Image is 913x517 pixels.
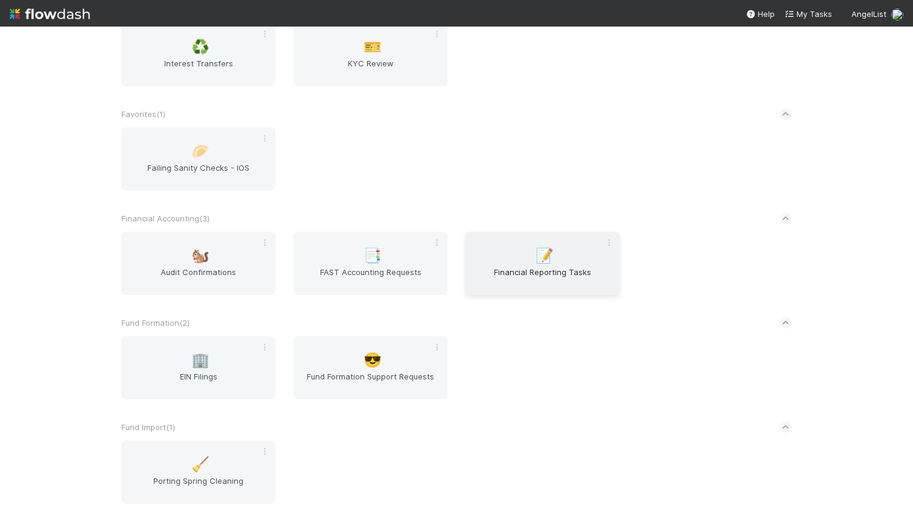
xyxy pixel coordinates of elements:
[466,232,620,295] a: 📝Financial Reporting Tasks
[121,23,275,86] a: ♻️Interest Transfers
[784,9,832,19] span: My Tasks
[364,352,382,368] span: 😎
[121,109,165,119] span: Favorites ( 1 )
[891,8,903,21] img: avatar_d2b43477-63dc-4e62-be5b-6fdd450c05a1.png
[191,39,210,55] span: ♻️
[470,266,615,290] span: Financial Reporting Tasks
[121,318,190,328] span: Fund Formation ( 2 )
[746,8,775,20] div: Help
[298,266,443,290] span: FAST Accounting Requests
[121,214,210,223] span: Financial Accounting ( 3 )
[191,248,210,264] span: 🐿️
[784,8,832,20] a: My Tasks
[121,127,275,191] a: 🥟Failing Sanity Checks - IOS
[298,57,443,81] span: KYC Review
[364,248,382,264] span: 📑
[121,422,175,432] span: Fund Import ( 1 )
[191,144,210,159] span: 🥟
[293,23,447,86] a: 🎫KYC Review
[191,457,210,472] span: 🧹
[293,336,447,399] a: 😎Fund Formation Support Requests
[293,232,447,295] a: 📑FAST Accounting Requests
[121,440,275,504] a: 🧹Porting Spring Cleaning
[364,39,382,55] span: 🎫
[126,266,271,290] span: Audit Confirmations
[536,248,554,264] span: 📝
[121,232,275,295] a: 🐿️Audit Confirmations
[121,336,275,399] a: 🏢EIN Filings
[851,9,886,19] span: AngelList
[298,370,443,395] span: Fund Formation Support Requests
[126,370,271,395] span: EIN Filings
[126,162,271,186] span: Failing Sanity Checks - IOS
[126,57,271,81] span: Interest Transfers
[10,4,90,24] img: logo-inverted-e16ddd16eac7371096b0.svg
[126,475,271,499] span: Porting Spring Cleaning
[191,352,210,368] span: 🏢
